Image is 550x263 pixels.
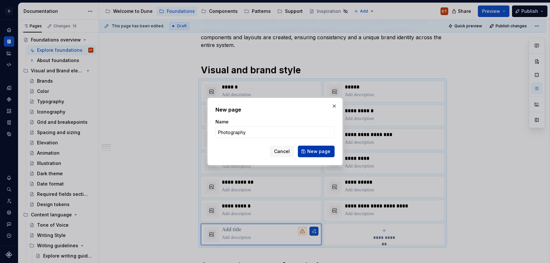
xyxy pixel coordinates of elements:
[215,106,335,113] h2: New page
[274,148,290,155] span: Cancel
[298,146,335,157] button: New page
[270,146,294,157] button: Cancel
[215,119,229,125] label: Name
[307,148,330,155] span: New page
